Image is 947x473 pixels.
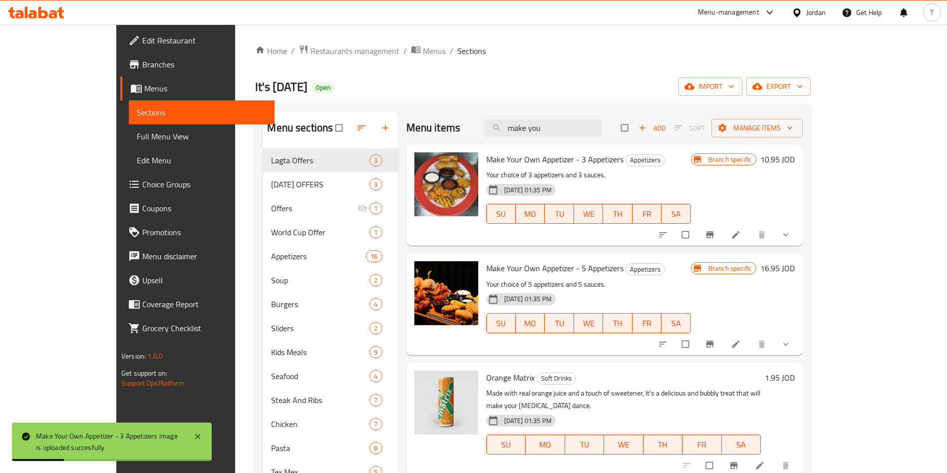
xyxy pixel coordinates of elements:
span: 9 [370,348,381,357]
button: TU [545,204,574,224]
div: items [369,178,382,190]
div: Menu-management [698,6,759,18]
span: T [930,7,934,18]
span: MO [520,207,541,221]
span: MO [520,316,541,331]
span: Soup [271,274,369,286]
button: TU [545,313,574,333]
a: Grocery Checklist [120,316,275,340]
a: Support.OpsPlatform [121,377,185,390]
p: Your choice of 3 appetizers and 3 sauces. [486,169,691,181]
nav: breadcrumb [255,44,811,57]
span: Pasta [271,442,369,454]
span: Select section first [668,120,711,136]
button: FR [632,313,661,333]
span: TH [607,207,628,221]
span: Select to update [676,335,697,354]
span: [DATE] 01:35 PM [500,416,556,426]
a: Edit Menu [129,148,275,172]
span: Orange Matrix [486,370,535,385]
span: import [686,80,734,93]
a: Edit menu item [755,461,767,471]
span: Add [638,122,665,134]
span: Branches [142,58,267,70]
button: export [746,77,811,96]
svg: Inactive section [357,203,367,213]
span: 16 [366,252,381,261]
button: Branch-specific-item [699,333,723,355]
button: MO [516,313,545,333]
span: Upsell [142,274,267,286]
div: Chicken [271,418,369,430]
span: SU [491,207,512,221]
div: Pasta8 [263,436,398,460]
span: 2 [370,324,381,333]
div: Steak And Ribs7 [263,388,398,412]
button: SU [486,204,516,224]
button: MO [516,204,545,224]
li: / [450,45,453,57]
div: Steak And Ribs [271,394,369,406]
div: Soup2 [263,268,398,292]
span: WE [578,316,599,331]
span: 4 [370,372,381,381]
div: Kids Meals [271,346,369,358]
button: Add [636,120,668,136]
span: Appetizers [626,154,664,166]
span: [DATE] 01:35 PM [500,185,556,195]
span: World Cup Offer [271,226,369,238]
h6: 1.95 JOD [765,371,795,385]
button: delete [751,224,775,246]
span: TU [569,438,601,452]
a: Sections [129,100,275,124]
span: export [754,80,803,93]
span: Select to update [676,225,697,244]
h2: Menu sections [267,120,333,135]
span: [DATE] OFFERS [271,178,369,190]
button: delete [751,333,775,355]
div: Appetizers16 [263,244,398,268]
span: Appetizers [626,264,664,275]
span: Select section [615,118,636,137]
span: Soft Drinks [537,373,576,384]
span: Promotions [142,226,267,238]
button: Manage items [711,119,803,137]
div: Seafood [271,370,369,382]
span: Make Your Own Appetizer - 3 Appetizers [486,152,624,167]
button: show more [775,333,799,355]
button: sort-choices [652,333,676,355]
div: Chicken7 [263,412,398,436]
a: Menu disclaimer [120,244,275,268]
a: Full Menu View [129,124,275,148]
span: 1.0.0 [147,350,163,363]
span: WE [578,207,599,221]
span: SU [491,438,522,452]
span: Sections [137,106,267,118]
span: 3 [370,180,381,189]
div: World Cup Offer1 [263,220,398,244]
span: Open [312,83,334,92]
div: items [369,346,382,358]
span: Get support on: [121,367,167,380]
span: Burgers [271,298,369,310]
span: 8 [370,444,381,453]
button: WE [574,204,603,224]
div: Jordan [806,7,826,18]
span: 7 [370,396,381,405]
a: Edit menu item [731,230,743,240]
span: Lagta Offers [271,154,369,166]
span: Edit Menu [137,154,267,166]
button: SU [486,313,516,333]
img: Make Your Own Appetizer - 5 Appetizers [414,261,478,325]
span: 4 [370,300,381,309]
span: TU [549,207,570,221]
button: WE [604,435,643,455]
span: Manage items [719,122,795,134]
svg: Show Choices [781,339,791,349]
span: Menu disclaimer [142,250,267,262]
span: It's [DATE] [255,75,308,98]
div: Sliders2 [263,316,398,340]
span: FR [636,316,657,331]
h6: 16.95 JOD [760,261,795,275]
